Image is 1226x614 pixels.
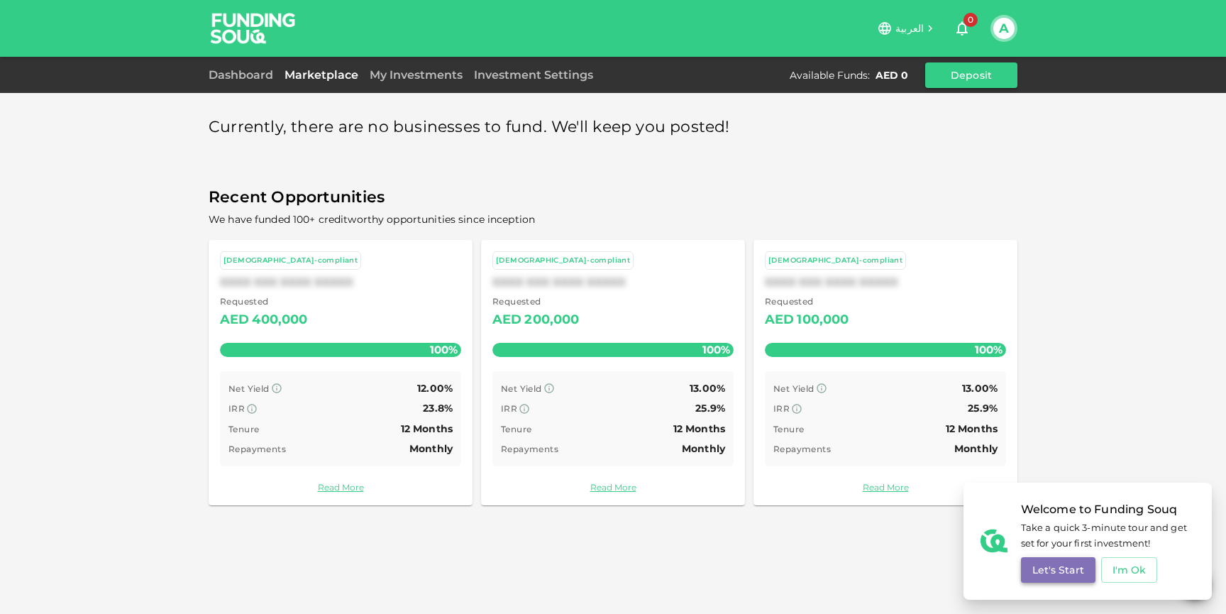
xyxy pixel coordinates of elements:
[682,442,725,455] span: Monthly
[209,68,279,82] a: Dashboard
[773,403,790,414] span: IRR
[209,213,535,226] span: We have funded 100+ creditworthy opportunities since inception
[228,444,286,454] span: Repayments
[228,383,270,394] span: Net Yield
[524,309,579,331] div: 200,000
[220,481,461,494] a: Read More
[797,309,849,331] div: 100,000
[209,114,730,141] span: Currently, there are no businesses to fund. We'll keep you posted!
[925,62,1017,88] button: Deposit
[773,424,804,434] span: Tenure
[252,309,307,331] div: 400,000
[220,275,461,289] div: XXXX XXX XXXX XXXXX
[1021,520,1195,552] span: Take a quick 3-minute tour and get set for your first investment!
[501,444,558,454] span: Repayments
[223,255,358,267] div: [DEMOGRAPHIC_DATA]-compliant
[417,382,453,395] span: 12.00%
[496,255,630,267] div: [DEMOGRAPHIC_DATA]-compliant
[228,403,245,414] span: IRR
[971,339,1006,360] span: 100%
[981,527,1007,554] img: fav-icon
[954,442,998,455] span: Monthly
[946,422,998,435] span: 12 Months
[501,383,542,394] span: Net Yield
[423,402,453,415] span: 23.8%
[228,424,259,434] span: Tenure
[690,382,725,395] span: 13.00%
[492,275,734,289] div: XXXX XXX XXXX XXXXX
[1101,557,1158,583] button: I'm Ok
[1021,557,1095,583] button: Let's Start
[962,382,998,395] span: 13.00%
[409,442,453,455] span: Monthly
[492,295,580,309] span: Requested
[492,309,521,331] div: AED
[968,402,998,415] span: 25.9%
[468,68,599,82] a: Investment Settings
[895,22,924,35] span: العربية
[773,383,814,394] span: Net Yield
[673,422,725,435] span: 12 Months
[765,309,794,331] div: AED
[220,309,249,331] div: AED
[364,68,468,82] a: My Investments
[699,339,734,360] span: 100%
[426,339,461,360] span: 100%
[768,255,902,267] div: [DEMOGRAPHIC_DATA]-compliant
[765,275,1006,289] div: XXXX XXX XXXX XXXXX
[753,240,1017,505] a: [DEMOGRAPHIC_DATA]-compliantXXXX XXX XXXX XXXXX Requested AED100,000100% Net Yield 13.00% IRR 25....
[773,444,831,454] span: Repayments
[209,240,473,505] a: [DEMOGRAPHIC_DATA]-compliantXXXX XXX XXXX XXXXX Requested AED400,000100% Net Yield 12.00% IRR 23....
[695,402,725,415] span: 25.9%
[501,403,517,414] span: IRR
[1021,500,1195,520] span: Welcome to Funding Souq
[209,184,1017,212] span: Recent Opportunities
[501,424,531,434] span: Tenure
[279,68,364,82] a: Marketplace
[220,295,308,309] span: Requested
[492,481,734,494] a: Read More
[481,240,745,505] a: [DEMOGRAPHIC_DATA]-compliantXXXX XXX XXXX XXXXX Requested AED200,000100% Net Yield 13.00% IRR 25....
[963,13,978,27] span: 0
[993,18,1015,39] button: A
[765,481,1006,494] a: Read More
[790,68,870,82] div: Available Funds :
[765,295,849,309] span: Requested
[876,68,908,82] div: AED 0
[401,422,453,435] span: 12 Months
[948,14,976,43] button: 0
